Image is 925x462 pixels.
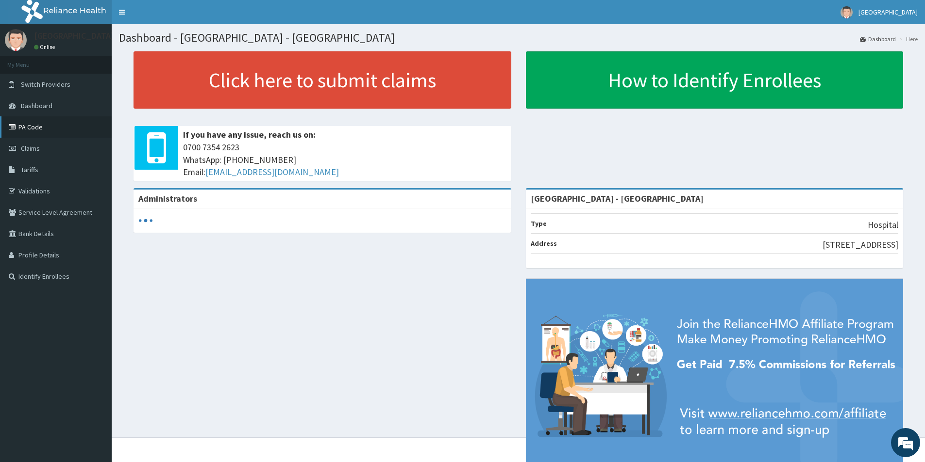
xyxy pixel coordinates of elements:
[21,101,52,110] span: Dashboard
[183,129,316,140] b: If you have any issue, reach us on:
[841,6,853,18] img: User Image
[531,219,547,228] b: Type
[897,35,918,43] li: Here
[526,51,904,109] a: How to Identify Enrollees
[21,165,38,174] span: Tariffs
[531,239,557,248] b: Address
[5,29,27,51] img: User Image
[34,44,57,50] a: Online
[119,32,918,44] h1: Dashboard - [GEOGRAPHIC_DATA] - [GEOGRAPHIC_DATA]
[531,193,704,204] strong: [GEOGRAPHIC_DATA] - [GEOGRAPHIC_DATA]
[823,239,898,251] p: [STREET_ADDRESS]
[183,141,506,178] span: 0700 7354 2623 WhatsApp: [PHONE_NUMBER] Email:
[21,80,70,89] span: Switch Providers
[860,35,896,43] a: Dashboard
[21,144,40,153] span: Claims
[868,219,898,231] p: Hospital
[205,166,339,177] a: [EMAIL_ADDRESS][DOMAIN_NAME]
[34,32,114,40] p: [GEOGRAPHIC_DATA]
[134,51,511,109] a: Click here to submit claims
[858,8,918,16] span: [GEOGRAPHIC_DATA]
[138,213,153,228] svg: audio-loading
[138,193,197,204] b: Administrators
